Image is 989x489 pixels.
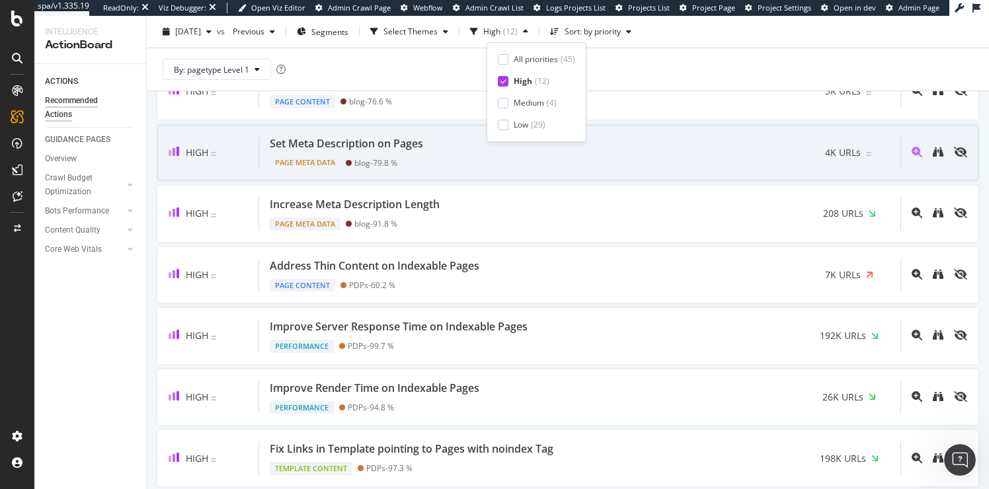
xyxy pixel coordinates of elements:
div: All priorities [514,54,558,65]
a: Crawl Budget Optimization [45,171,124,199]
span: 4K URLs [825,146,861,159]
div: blog - 79.8 % [354,158,397,168]
button: Previous [227,21,280,42]
div: eye-slash [954,330,967,340]
div: Improve Render Time on Indexable Pages [270,381,479,396]
a: binoculars [933,453,943,465]
span: 198K URLs [820,452,866,465]
a: Open Viz Editor [238,3,305,13]
div: blog - 91.8 % [354,219,397,229]
div: Improve Server Response Time on Indexable Pages [270,319,528,334]
span: 7K URLs [825,268,861,282]
a: Webflow [401,3,443,13]
div: GUIDANCE PAGES [45,133,110,147]
a: binoculars [933,208,943,219]
span: Admin Crawl List [465,3,524,13]
button: By: pagetype Level 1 [163,59,271,80]
div: ( 4 ) [547,97,557,108]
a: Logs Projects List [534,3,606,13]
div: magnifying-glass-plus [912,207,922,218]
span: 192K URLs [820,329,866,342]
img: Equal [866,152,871,156]
div: Medium [514,97,544,108]
span: Segments [311,26,348,37]
div: PDPs - 60.2 % [349,280,395,290]
div: PDPs - 94.8 % [348,402,394,412]
a: Project Page [680,3,735,13]
div: PDPs - 97.3 % [366,463,413,473]
div: Address Thin Content on Indexable Pages [270,258,479,274]
a: Admin Page [886,3,939,13]
a: Projects List [615,3,670,13]
a: ACTIONS [45,75,137,89]
span: Open in dev [834,3,876,13]
div: Sort: by priority [565,28,621,36]
div: ActionBoard [45,38,136,53]
div: binoculars [933,207,943,218]
div: magnifying-glass-plus [912,453,922,463]
a: binoculars [933,147,943,159]
span: High [186,268,208,281]
div: ( 29 ) [531,119,545,130]
span: Project Page [692,3,735,13]
div: binoculars [933,391,943,402]
img: Equal [211,274,216,278]
div: Page Meta Data [270,156,340,169]
div: magnifying-glass-plus [912,330,922,340]
span: Projects List [628,3,670,13]
div: Recommended Actions [45,94,124,122]
div: binoculars [933,147,943,157]
a: binoculars [933,86,943,97]
span: By: pagetype Level 1 [174,63,249,75]
a: GUIDANCE PAGES [45,133,137,147]
span: Admin Crawl Page [328,3,391,13]
span: Open Viz Editor [251,3,305,13]
button: Select Themes [365,21,454,42]
div: Crawl Budget Optimization [45,171,114,199]
div: Set Meta Description on Pages [270,136,423,151]
span: Admin Page [898,3,939,13]
a: Project Settings [745,3,811,13]
img: Equal [211,213,216,217]
a: Recommended Actions [45,94,137,122]
div: Select Themes [383,28,438,36]
div: eye-slash [954,207,967,218]
iframe: Intercom live chat [944,444,976,476]
div: Template Content [270,462,352,475]
div: Increase Meta Description Length [270,197,440,212]
span: 208 URLs [823,207,863,220]
div: Page Meta Data [270,217,340,231]
img: Equal [211,396,216,400]
div: binoculars [933,330,943,340]
a: Core Web Vitals [45,243,124,256]
span: Previous [227,26,264,37]
a: binoculars [933,270,943,281]
div: eye-slash [954,269,967,280]
div: Bots Performance [45,204,109,218]
span: 3K URLs [825,85,861,98]
div: Overview [45,152,77,166]
span: vs [217,26,227,37]
span: High [186,329,208,342]
div: magnifying-glass-plus [912,147,922,157]
div: PDPs - 99.7 % [348,341,394,351]
a: Admin Crawl Page [315,3,391,13]
span: High [186,452,208,465]
a: Overview [45,152,137,166]
div: High [483,28,500,36]
div: Fix Links in Template pointing to Pages with noindex Tag [270,441,553,457]
div: eye-slash [954,147,967,157]
div: Low [514,119,528,130]
div: ( 12 ) [503,28,518,36]
div: magnifying-glass-plus [912,391,922,402]
a: Content Quality [45,223,124,237]
button: Sort: by priority [545,21,637,42]
div: Viz Debugger: [159,3,206,13]
div: Content Quality [45,223,100,237]
div: magnifying-glass-plus [912,269,922,280]
div: eye-slash [954,391,967,402]
div: ACTIONS [45,75,78,89]
a: binoculars [933,330,943,342]
div: ReadOnly: [103,3,139,13]
span: Webflow [413,3,443,13]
